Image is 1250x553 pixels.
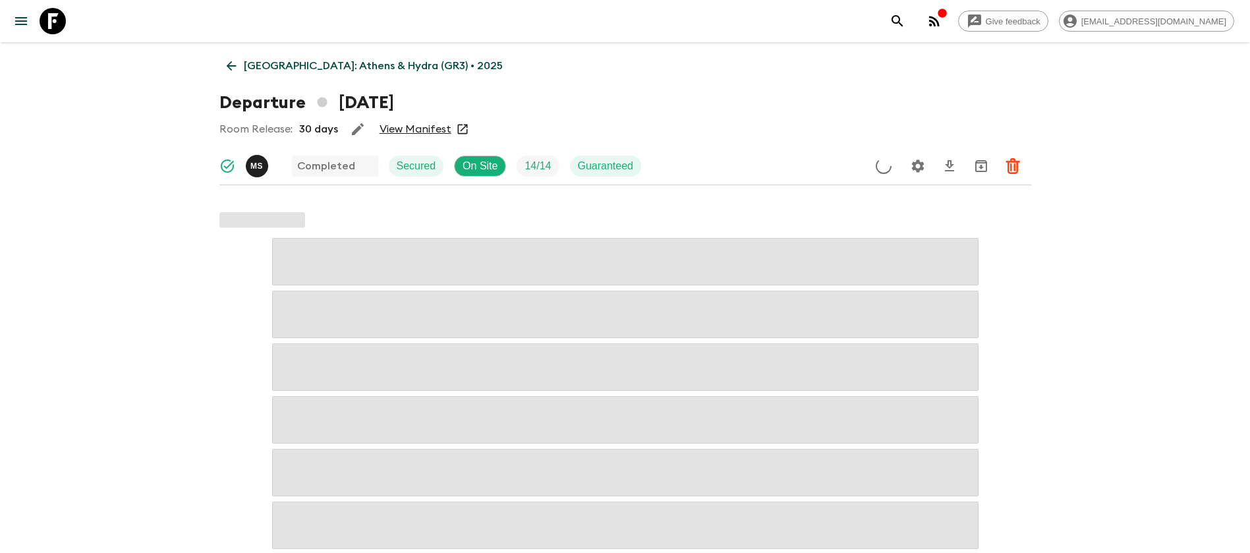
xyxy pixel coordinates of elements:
[525,158,551,174] p: 14 / 14
[884,8,911,34] button: search adventures
[454,156,506,177] div: On Site
[389,156,444,177] div: Secured
[979,16,1048,26] span: Give feedback
[297,158,355,174] p: Completed
[905,153,931,179] button: Settings
[8,8,34,34] button: menu
[219,90,394,116] h1: Departure [DATE]
[517,156,559,177] div: Trip Fill
[1000,153,1026,179] button: Delete
[968,153,994,179] button: Archive (Completed, Cancelled or Unsynced Departures only)
[299,121,338,137] p: 30 days
[1059,11,1234,32] div: [EMAIL_ADDRESS][DOMAIN_NAME]
[958,11,1048,32] a: Give feedback
[219,158,235,174] svg: Synced Successfully
[463,158,497,174] p: On Site
[246,159,271,169] span: Magda Sotiriadis
[1074,16,1234,26] span: [EMAIL_ADDRESS][DOMAIN_NAME]
[578,158,634,174] p: Guaranteed
[244,58,503,74] p: [GEOGRAPHIC_DATA]: Athens & Hydra (GR3) • 2025
[397,158,436,174] p: Secured
[219,121,293,137] p: Room Release:
[870,153,897,179] button: Update Price, Early Bird Discount and Costs
[380,123,451,136] a: View Manifest
[219,53,510,79] a: [GEOGRAPHIC_DATA]: Athens & Hydra (GR3) • 2025
[936,153,963,179] button: Download CSV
